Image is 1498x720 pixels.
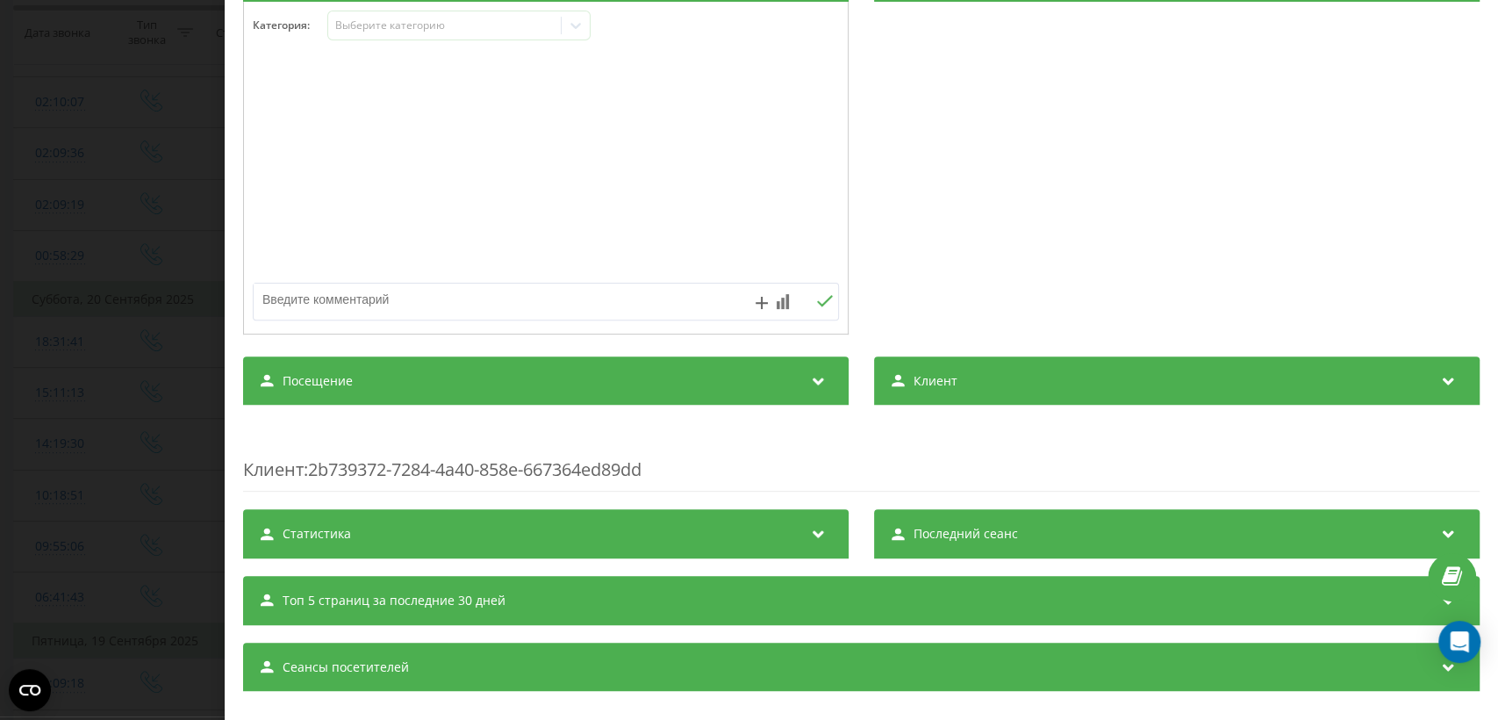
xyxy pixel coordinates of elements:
span: Клиент [914,372,957,390]
div: Open Intercom Messenger [1438,621,1480,663]
span: Посещение [283,372,353,390]
span: Статистика [283,525,351,543]
h4: Категория : [253,19,327,32]
div: Выберите категорию [335,18,555,32]
div: : 2b739372-7284-4a40-858e-667364ed89dd [243,422,1480,492]
span: Клиент [243,457,304,481]
span: Последний сеанс [914,525,1018,543]
button: Open CMP widget [9,669,51,711]
span: Сеансы посетителей [283,659,409,676]
span: Топ 5 страниц за последние 30 дней [283,592,505,609]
